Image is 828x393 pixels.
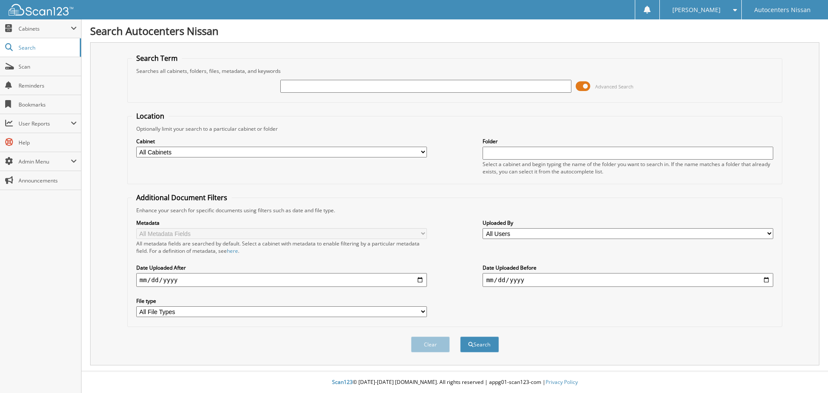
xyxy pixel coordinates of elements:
[483,219,773,226] label: Uploaded By
[82,372,828,393] div: © [DATE]-[DATE] [DOMAIN_NAME]. All rights reserved | appg01-scan123-com |
[19,177,77,184] span: Announcements
[132,193,232,202] legend: Additional Document Filters
[483,273,773,287] input: end
[411,336,450,352] button: Clear
[754,7,811,13] span: Autocenters Nissan
[136,264,427,271] label: Date Uploaded After
[9,4,73,16] img: scan123-logo-white.svg
[132,125,778,132] div: Optionally limit your search to a particular cabinet or folder
[19,139,77,146] span: Help
[19,63,77,70] span: Scan
[136,240,427,255] div: All metadata fields are searched by default. Select a cabinet with metadata to enable filtering b...
[132,53,182,63] legend: Search Term
[483,138,773,145] label: Folder
[136,138,427,145] label: Cabinet
[483,264,773,271] label: Date Uploaded Before
[672,7,721,13] span: [PERSON_NAME]
[19,120,71,127] span: User Reports
[136,219,427,226] label: Metadata
[132,111,169,121] legend: Location
[132,207,778,214] div: Enhance your search for specific documents using filters such as date and file type.
[595,83,634,90] span: Advanced Search
[132,67,778,75] div: Searches all cabinets, folders, files, metadata, and keywords
[332,378,353,386] span: Scan123
[19,158,71,165] span: Admin Menu
[19,44,75,51] span: Search
[19,82,77,89] span: Reminders
[19,101,77,108] span: Bookmarks
[19,25,71,32] span: Cabinets
[90,24,819,38] h1: Search Autocenters Nissan
[460,336,499,352] button: Search
[136,273,427,287] input: start
[546,378,578,386] a: Privacy Policy
[483,160,773,175] div: Select a cabinet and begin typing the name of the folder you want to search in. If the name match...
[136,297,427,305] label: File type
[227,247,238,255] a: here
